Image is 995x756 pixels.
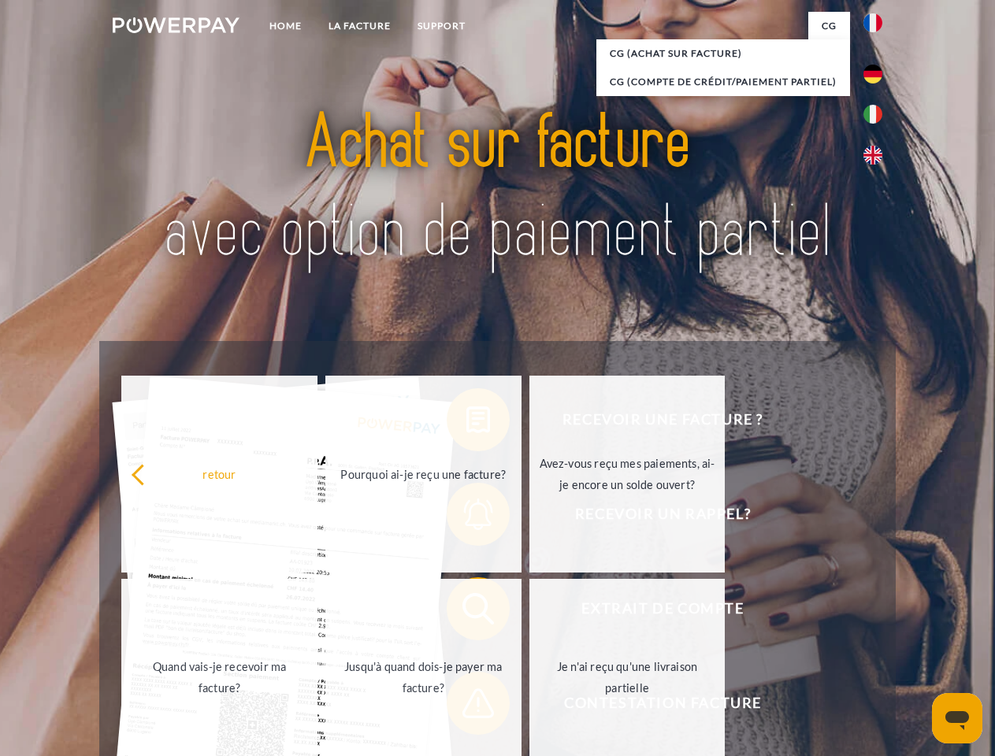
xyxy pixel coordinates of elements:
[863,65,882,83] img: de
[256,12,315,40] a: Home
[539,453,716,495] div: Avez-vous reçu mes paiements, ai-je encore un solde ouvert?
[113,17,239,33] img: logo-powerpay-white.svg
[315,12,404,40] a: LA FACTURE
[596,39,850,68] a: CG (achat sur facture)
[529,376,726,573] a: Avez-vous reçu mes paiements, ai-je encore un solde ouvert?
[335,463,512,484] div: Pourquoi ai-je reçu une facture?
[335,656,512,699] div: Jusqu'à quand dois-je payer ma facture?
[808,12,850,40] a: CG
[932,693,982,743] iframe: Bouton de lancement de la fenêtre de messagerie
[539,656,716,699] div: Je n'ai reçu qu'une livraison partielle
[863,13,882,32] img: fr
[131,463,308,484] div: retour
[596,68,850,96] a: CG (Compte de crédit/paiement partiel)
[863,105,882,124] img: it
[150,76,845,302] img: title-powerpay_fr.svg
[863,146,882,165] img: en
[131,656,308,699] div: Quand vais-je recevoir ma facture?
[404,12,479,40] a: Support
